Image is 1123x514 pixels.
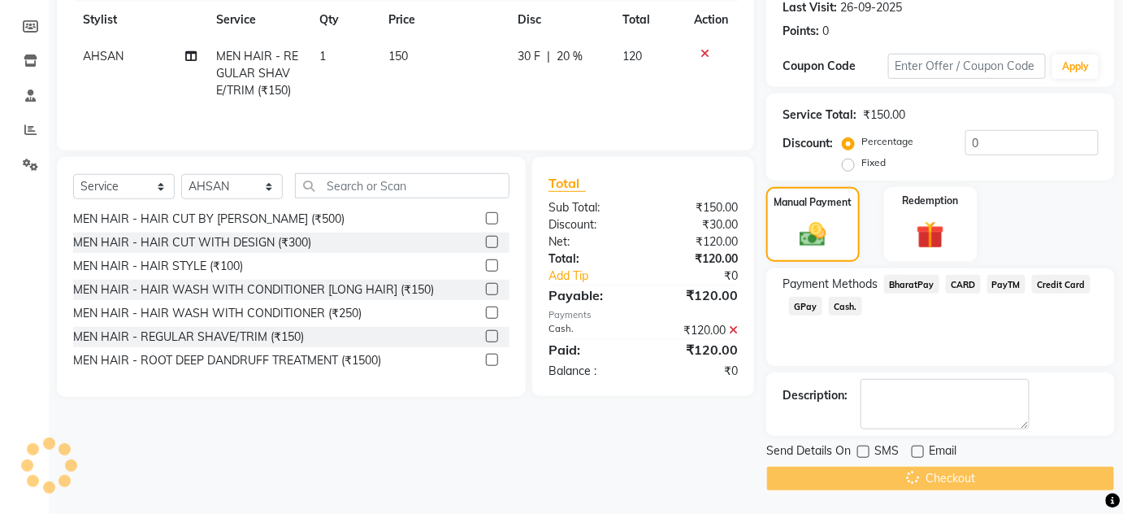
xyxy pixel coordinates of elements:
span: Send Details On [766,442,851,463]
div: MEN HAIR - ROOT DEEP DANDRUFF TREATMENT (₹1500) [73,352,381,369]
span: PayTM [987,275,1026,294]
input: Search or Scan [295,173,509,198]
div: ₹120.00 [643,233,750,250]
input: Enter Offer / Coupon Code [888,54,1047,79]
div: Description: [783,387,848,404]
span: BharatPay [884,275,939,294]
div: Net: [536,233,644,250]
span: Payment Methods [783,276,878,293]
th: Disc [508,2,613,38]
th: Action [684,2,738,38]
th: Total [613,2,684,38]
img: _gift.svg [908,218,953,253]
div: ₹120.00 [643,340,750,359]
div: Payable: [536,285,644,305]
span: MEN HAIR - REGULAR SHAVE/TRIM (₹150) [216,49,298,98]
span: Total [548,175,586,192]
div: Discount: [783,135,833,152]
label: Fixed [861,155,886,170]
div: MEN HAIR - REGULAR SHAVE/TRIM (₹150) [73,329,304,346]
span: AHSAN [83,49,124,63]
span: 30 F [518,48,540,65]
button: Apply [1052,54,1099,79]
div: Service Total: [783,107,856,124]
div: Payments [548,308,738,322]
div: MEN HAIR - HAIR WASH WITH CONDITIONER (₹250) [73,305,362,322]
div: MEN HAIR - HAIR WASH WITH CONDITIONER [LONG HAIR] (₹150) [73,281,434,298]
a: Add Tip [536,268,661,285]
div: ₹150.00 [643,199,750,216]
span: Credit Card [1032,275,1090,294]
div: ₹120.00 [643,285,750,305]
span: 150 [389,49,409,63]
span: | [547,48,550,65]
div: MEN HAIR - HAIR CUT WITH DESIGN (₹300) [73,234,311,251]
div: ₹120.00 [643,250,750,268]
div: 0 [822,23,829,40]
span: Cash. [829,297,862,316]
th: Qty [310,2,379,38]
img: _cash.svg [791,220,835,250]
div: Total: [536,250,644,268]
div: ₹30.00 [643,216,750,233]
div: Coupon Code [783,58,888,75]
div: Cash. [536,322,644,339]
span: SMS [874,442,899,463]
label: Manual Payment [774,195,852,210]
div: ₹120.00 [643,322,750,339]
div: Sub Total: [536,199,644,216]
div: ₹0 [643,363,750,380]
th: Stylist [73,2,206,38]
span: Email [929,442,956,463]
span: CARD [946,275,981,294]
div: MEN HAIR - HAIR CUT BY [PERSON_NAME] (₹500) [73,211,345,228]
span: 20 % [557,48,583,65]
label: Percentage [861,134,913,149]
div: Discount: [536,216,644,233]
th: Price [379,2,509,38]
label: Redemption [903,194,959,208]
div: ₹150.00 [863,107,905,124]
th: Service [206,2,310,38]
div: Balance : [536,363,644,380]
span: 120 [622,49,642,63]
div: Paid: [536,340,644,359]
span: GPay [789,297,822,316]
span: 1 [320,49,327,63]
div: ₹0 [661,268,750,285]
div: MEN HAIR - HAIR STYLE (₹100) [73,258,243,275]
div: Points: [783,23,819,40]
